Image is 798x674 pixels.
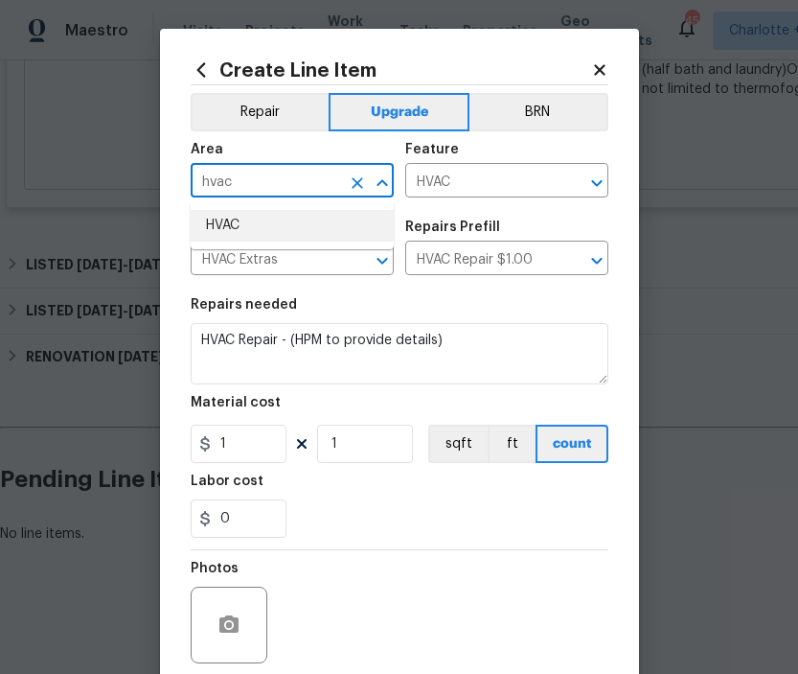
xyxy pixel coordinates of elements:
button: BRN [469,93,608,131]
h5: Photos [191,562,239,575]
button: sqft [428,425,488,463]
button: Open [583,170,610,197]
h5: Repairs Prefill [405,221,500,234]
button: Repair [191,93,330,131]
li: HVAC [191,210,394,242]
button: Close [369,170,396,197]
textarea: HVAC Repair - (HPM to provide details) [191,323,608,384]
h5: Area [191,143,223,156]
button: Open [369,247,396,274]
button: Open [583,247,610,274]
h5: Feature [405,143,459,156]
h5: Labor cost [191,475,263,488]
h5: Material cost [191,396,281,409]
button: Upgrade [329,93,469,131]
button: ft [488,425,536,463]
button: Clear [344,170,371,197]
h2: Create Line Item [191,59,591,81]
h5: Repairs needed [191,298,297,312]
button: count [536,425,608,463]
